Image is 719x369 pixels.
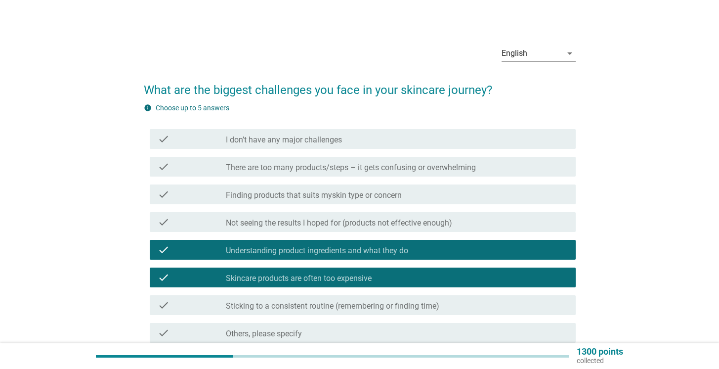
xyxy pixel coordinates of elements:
i: arrow_drop_down [564,47,576,59]
div: English [502,49,527,58]
label: Skincare products are often too expensive [226,274,372,283]
label: There are too many products/steps – it gets confusing or overwhelming [226,163,476,173]
p: collected [577,356,623,365]
label: I don’t have any major challenges [226,135,342,145]
i: check [158,216,169,228]
label: Sticking to a consistent routine (remembering or finding time) [226,301,439,311]
label: Finding products that suits myskin type or concern [226,190,402,200]
i: check [158,244,169,256]
label: Choose up to 5 answers [156,104,229,112]
i: check [158,299,169,311]
i: check [158,327,169,339]
h2: What are the biggest challenges you face in your skincare journey? [144,71,576,99]
label: Understanding product ingredients and what they do [226,246,408,256]
p: 1300 points [577,347,623,356]
i: check [158,272,169,283]
i: check [158,188,169,200]
i: info [144,104,152,112]
i: check [158,133,169,145]
i: check [158,161,169,173]
label: Not seeing the results I hoped for (products not effective enough) [226,218,452,228]
label: Others, please specify [226,329,302,339]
